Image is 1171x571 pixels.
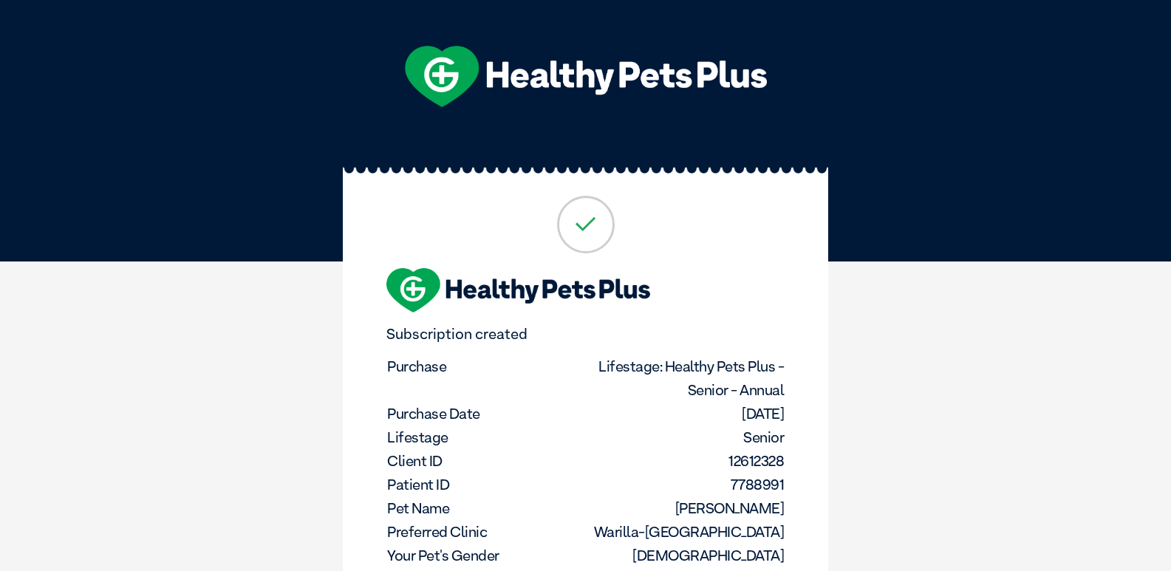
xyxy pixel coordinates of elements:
dd: 12612328 [587,449,785,473]
dt: Your pet's gender [387,544,584,567]
dt: Client ID [387,449,584,473]
dt: Patient ID [387,473,584,496]
dd: Warilla-[GEOGRAPHIC_DATA] [587,520,785,544]
dt: Lifestage [387,425,584,449]
p: Subscription created [386,326,785,343]
dt: Pet Name [387,496,584,520]
dt: Purchase [387,355,584,378]
dd: [PERSON_NAME] [587,496,785,520]
dd: Lifestage: Healthy Pets Plus - Senior - Annual [587,355,785,402]
dd: Senior [587,425,785,449]
img: hpp-logo [386,268,650,312]
dt: Purchase Date [387,402,584,425]
dd: [DEMOGRAPHIC_DATA] [587,544,785,567]
dt: Preferred Clinic [387,520,584,544]
dd: [DATE] [587,402,785,425]
dd: 7788991 [587,473,785,496]
img: hpp-logo-landscape-green-white.png [405,46,767,107]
